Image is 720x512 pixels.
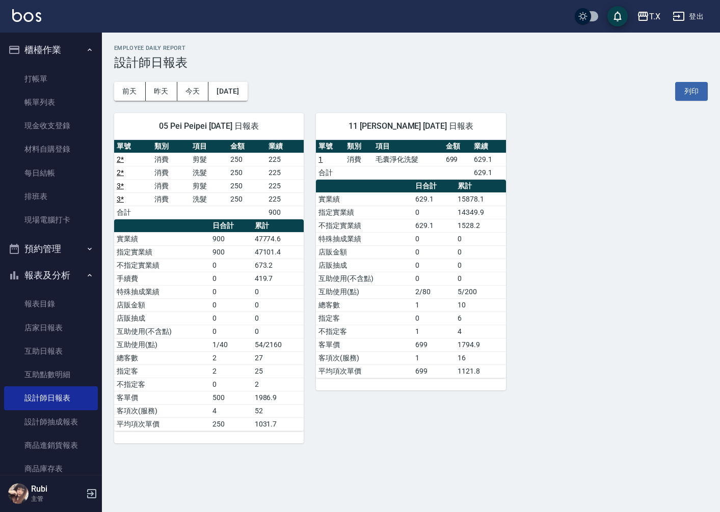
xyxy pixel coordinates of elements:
button: 登出 [669,7,708,26]
td: 平均項次單價 [316,364,412,378]
td: 毛囊淨化洗髮 [373,153,443,166]
td: 10 [455,298,505,311]
td: 0 [455,232,505,245]
td: 47774.6 [252,232,304,245]
td: 629.1 [413,219,456,232]
td: 250 [228,166,265,179]
button: T.X [633,6,664,27]
td: 消費 [152,166,190,179]
td: 0 [252,311,304,325]
td: 25 [252,364,304,378]
a: 打帳單 [4,67,98,91]
td: 指定實業績 [114,245,210,259]
button: 櫃檯作業 [4,37,98,63]
td: 250 [210,417,252,431]
td: 客單價 [316,338,412,351]
a: 報表目錄 [4,292,98,316]
a: 排班表 [4,185,98,208]
td: 14349.9 [455,206,505,219]
td: 不指定實業績 [114,259,210,272]
a: 店家日報表 [4,316,98,339]
td: 0 [413,272,456,285]
th: 業績 [266,140,304,153]
td: 指定客 [316,311,412,325]
td: 0 [413,232,456,245]
td: 27 [252,351,304,364]
td: 0 [252,325,304,338]
table: a dense table [316,180,505,378]
td: 6 [455,311,505,325]
td: 店販抽成 [316,259,412,272]
h3: 設計師日報表 [114,55,708,70]
td: 店販抽成 [114,311,210,325]
td: 洗髮 [190,192,228,206]
img: Logo [12,9,41,22]
td: 250 [228,192,265,206]
td: 不指定客 [316,325,412,338]
th: 項目 [373,140,443,153]
span: 11 [PERSON_NAME] [DATE] 日報表 [328,121,493,131]
td: 客單價 [114,391,210,404]
td: 629.1 [471,166,505,179]
td: 900 [266,206,304,219]
a: 互助點數明細 [4,363,98,386]
td: 0 [210,272,252,285]
td: 0 [252,285,304,298]
h5: Rubi [31,484,83,494]
a: 現金收支登錄 [4,114,98,137]
td: 1 [413,325,456,338]
div: T.X [649,10,660,23]
td: 225 [266,192,304,206]
span: 05 Pei Peipei [DATE] 日報表 [126,121,291,131]
button: 列印 [675,82,708,101]
td: 互助使用(點) [316,285,412,298]
td: 0 [210,378,252,391]
th: 業績 [471,140,505,153]
td: 47101.4 [252,245,304,259]
td: 629.1 [471,153,505,166]
td: 0 [413,206,456,219]
td: 1986.9 [252,391,304,404]
td: 實業績 [316,192,412,206]
a: 每日結帳 [4,161,98,185]
button: 報表及分析 [4,262,98,289]
th: 類別 [152,140,190,153]
td: 699 [413,338,456,351]
td: 0 [413,259,456,272]
td: 消費 [152,153,190,166]
td: 消費 [152,192,190,206]
td: 0 [210,285,252,298]
td: 1528.2 [455,219,505,232]
th: 累計 [252,219,304,233]
td: 指定客 [114,364,210,378]
td: 2 [210,364,252,378]
a: 設計師抽成報表 [4,410,98,434]
td: 673.2 [252,259,304,272]
td: 2/80 [413,285,456,298]
td: 1121.8 [455,364,505,378]
td: 225 [266,179,304,192]
a: 商品庫存表 [4,457,98,480]
a: 互助日報表 [4,339,98,363]
td: 900 [210,245,252,259]
th: 累計 [455,180,505,193]
td: 699 [413,364,456,378]
td: 店販金額 [114,298,210,311]
td: 手續費 [114,272,210,285]
td: 1 [413,298,456,311]
td: 0 [455,259,505,272]
td: 總客數 [316,298,412,311]
td: 2 [252,378,304,391]
td: 419.7 [252,272,304,285]
button: 昨天 [146,82,177,101]
td: 0 [455,272,505,285]
td: 250 [228,153,265,166]
td: 客項次(服務) [114,404,210,417]
td: 699 [443,153,472,166]
table: a dense table [114,140,304,219]
button: 前天 [114,82,146,101]
a: 設計師日報表 [4,386,98,410]
td: 剪髮 [190,179,228,192]
td: 平均項次單價 [114,417,210,431]
td: 5/200 [455,285,505,298]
